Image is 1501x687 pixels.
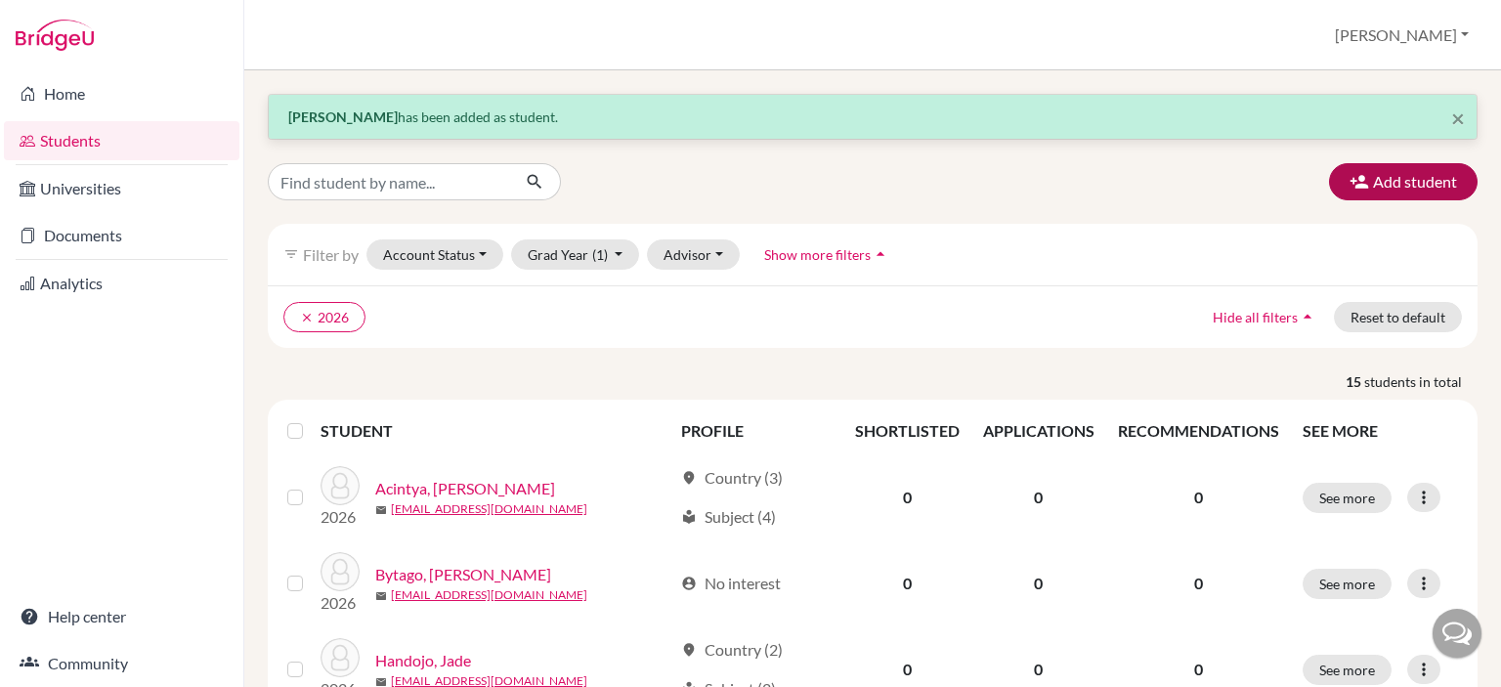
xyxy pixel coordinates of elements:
a: Documents [4,216,239,255]
th: APPLICATIONS [971,408,1106,454]
button: Reset to default [1334,302,1462,332]
span: local_library [681,509,697,525]
span: location_on [681,470,697,486]
i: clear [300,311,314,324]
button: Advisor [647,239,740,270]
a: [EMAIL_ADDRESS][DOMAIN_NAME] [391,500,587,518]
td: 0 [971,454,1106,540]
button: [PERSON_NAME] [1326,17,1478,54]
span: account_circle [681,576,697,591]
div: No interest [681,572,781,595]
i: arrow_drop_up [1298,307,1317,326]
a: Acintya, [PERSON_NAME] [375,477,555,500]
img: Bridge-U [16,20,94,51]
button: See more [1303,483,1392,513]
div: Country (3) [681,466,783,490]
a: Universities [4,169,239,208]
span: Hide all filters [1213,309,1298,325]
span: Filter by [303,245,359,264]
span: Help [44,14,84,31]
td: 0 [843,540,971,626]
a: Home [4,74,239,113]
button: Close [1451,107,1465,130]
th: SEE MORE [1291,408,1470,454]
span: Show more filters [764,246,871,263]
button: Grad Year(1) [511,239,640,270]
a: Community [4,644,239,683]
div: Country (2) [681,638,783,662]
button: Show more filtersarrow_drop_up [748,239,907,270]
span: × [1451,104,1465,132]
a: Students [4,121,239,160]
p: 0 [1118,572,1279,595]
th: STUDENT [321,408,669,454]
i: arrow_drop_up [871,244,890,264]
button: clear2026 [283,302,365,332]
p: 0 [1118,486,1279,509]
strong: [PERSON_NAME] [288,108,398,125]
button: See more [1303,569,1392,599]
a: [EMAIL_ADDRESS][DOMAIN_NAME] [391,586,587,604]
a: Analytics [4,264,239,303]
img: Handojo, Jade [321,638,360,677]
a: Handojo, Jade [375,649,471,672]
th: PROFILE [669,408,843,454]
span: students in total [1364,371,1478,392]
a: Help center [4,597,239,636]
img: Bytago, Zoemma Puricia [321,552,360,591]
th: SHORTLISTED [843,408,971,454]
input: Find student by name... [268,163,510,200]
button: See more [1303,655,1392,685]
div: Subject (4) [681,505,776,529]
img: Acintya, Rasya [321,466,360,505]
p: 2026 [321,591,360,615]
span: mail [375,504,387,516]
button: Account Status [366,239,503,270]
span: location_on [681,642,697,658]
i: filter_list [283,246,299,262]
p: 2026 [321,505,360,529]
a: Bytago, [PERSON_NAME] [375,563,551,586]
button: Add student [1329,163,1478,200]
td: 0 [971,540,1106,626]
strong: 15 [1346,371,1364,392]
span: mail [375,590,387,602]
span: (1) [592,246,608,263]
p: has been added as student. [288,107,1457,127]
th: RECOMMENDATIONS [1106,408,1291,454]
button: Hide all filtersarrow_drop_up [1196,302,1334,332]
td: 0 [843,454,971,540]
p: 0 [1118,658,1279,681]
